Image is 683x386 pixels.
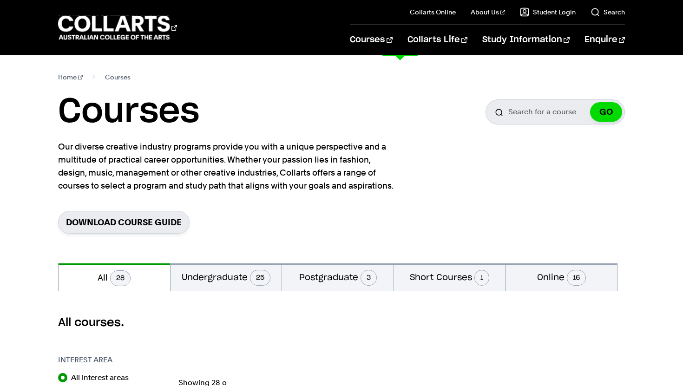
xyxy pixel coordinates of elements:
[584,25,625,55] a: Enquire
[474,270,489,286] span: 1
[410,7,456,17] a: Collarts Online
[471,7,505,17] a: About Us
[71,371,136,384] label: All interest areas
[58,211,190,234] a: Download Course Guide
[482,25,570,55] a: Study Information
[58,14,177,41] div: Go to homepage
[171,263,282,291] button: Undergraduate25
[590,102,622,122] button: GO
[394,263,506,291] button: Short Courses1
[282,263,394,291] button: Postgraduate3
[250,270,270,286] span: 25
[506,263,617,291] button: Online16
[407,25,467,55] a: Collarts Life
[105,71,131,84] span: Courses
[350,25,392,55] a: Courses
[361,270,377,286] span: 3
[110,270,131,286] span: 28
[58,315,625,330] h2: All courses.
[486,99,625,124] input: Search for a course
[520,7,576,17] a: Student Login
[591,7,625,17] a: Search
[58,140,397,192] p: Our diverse creative industry programs provide you with a unique perspective and a multitude of p...
[58,354,169,366] h3: Interest Area
[567,270,586,286] span: 16
[58,71,83,84] a: Home
[59,263,170,291] button: All28
[58,91,199,133] h1: Courses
